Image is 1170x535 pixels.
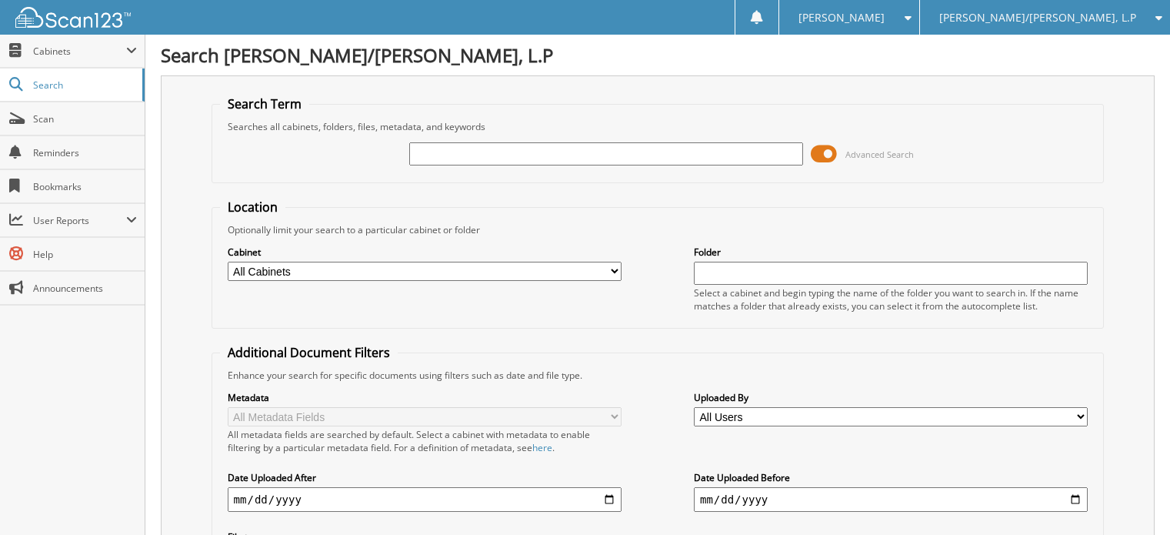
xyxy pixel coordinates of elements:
[15,7,131,28] img: scan123-logo-white.svg
[228,246,622,259] label: Cabinet
[228,487,622,512] input: start
[532,441,552,454] a: here
[220,95,309,112] legend: Search Term
[33,79,135,92] span: Search
[33,112,137,125] span: Scan
[33,214,126,227] span: User Reports
[228,428,622,454] div: All metadata fields are searched by default. Select a cabinet with metadata to enable filtering b...
[939,13,1136,22] span: [PERSON_NAME]/[PERSON_NAME], L.P
[694,286,1088,313] div: Select a cabinet and begin typing the name of the folder you want to search in. If the name match...
[228,391,622,404] label: Metadata
[694,391,1088,404] label: Uploaded By
[33,45,126,58] span: Cabinets
[694,246,1088,259] label: Folder
[845,149,914,160] span: Advanced Search
[33,248,137,261] span: Help
[161,42,1155,68] h1: Search [PERSON_NAME]/[PERSON_NAME], L.P
[220,344,398,361] legend: Additional Document Filters
[228,471,622,484] label: Date Uploaded After
[33,180,137,193] span: Bookmarks
[220,120,1096,133] div: Searches all cabinets, folders, files, metadata, and keywords
[694,471,1088,484] label: Date Uploaded Before
[694,487,1088,512] input: end
[220,369,1096,382] div: Enhance your search for specific documents using filters such as date and file type.
[798,13,885,22] span: [PERSON_NAME]
[33,146,137,159] span: Reminders
[33,282,137,295] span: Announcements
[220,199,285,216] legend: Location
[220,223,1096,236] div: Optionally limit your search to a particular cabinet or folder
